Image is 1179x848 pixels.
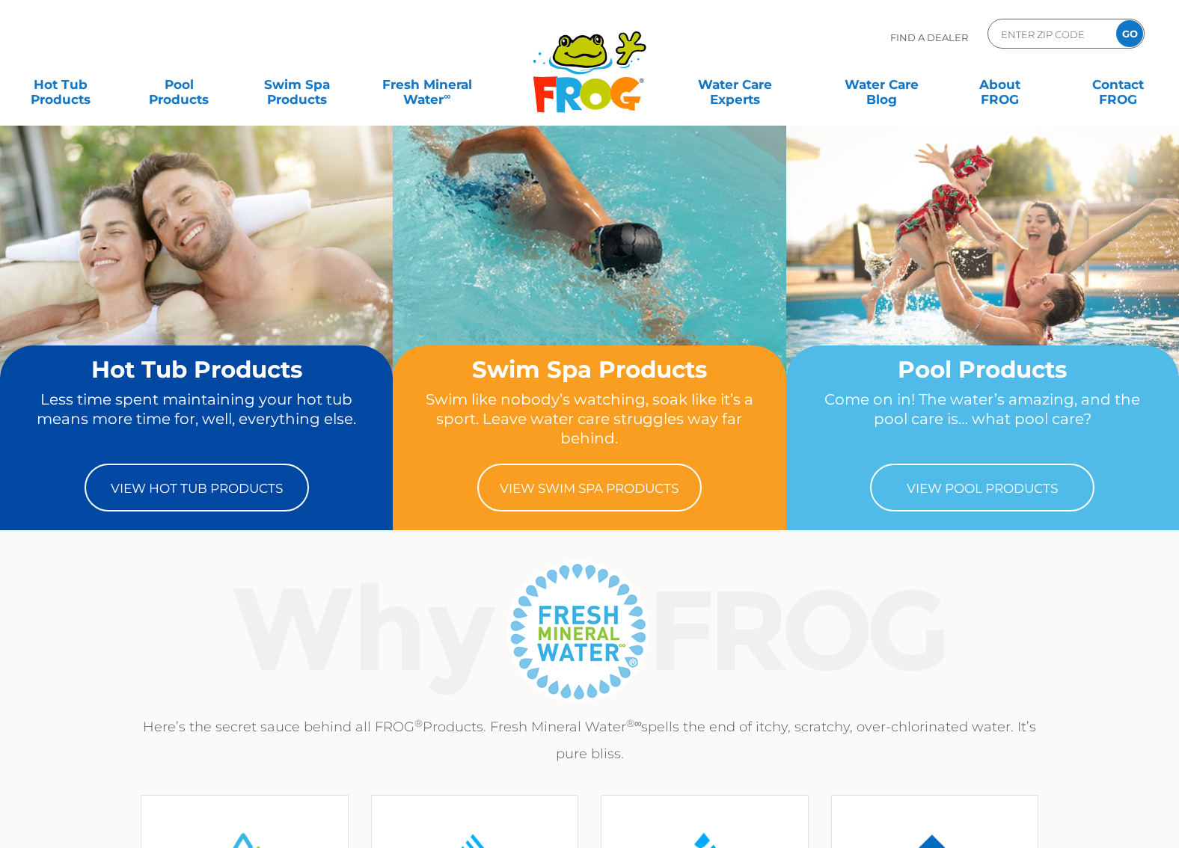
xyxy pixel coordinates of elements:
a: AboutFROG [954,70,1046,99]
a: Swim SpaProducts [251,70,343,99]
a: View Hot Tub Products [85,464,309,511]
sup: ® [414,717,423,729]
img: home-banner-swim-spa-short [393,125,786,418]
a: View Swim Spa Products [477,464,702,511]
a: Water CareBlog [836,70,928,99]
a: Fresh MineralWater∞ [370,70,485,99]
input: GO [1116,20,1143,47]
h2: Swim Spa Products [421,357,757,382]
h2: Pool Products [815,357,1151,382]
sup: ®∞ [626,717,642,729]
img: home-banner-pool-short [786,125,1179,418]
a: Water CareExperts [660,70,809,99]
a: Hot TubProducts [15,70,107,99]
h2: Hot Tub Products [28,357,364,382]
a: View Pool Products [870,464,1094,511]
a: PoolProducts [133,70,225,99]
p: Here’s the secret sauce behind all FROG Products. Fresh Mineral Water spells the end of itchy, sc... [129,713,1050,767]
sup: ∞ [444,90,450,102]
p: Less time spent maintaining your hot tub means more time for, well, everything else. [28,390,364,449]
p: Swim like nobody’s watching, soak like it’s a sport. Leave water care struggles way far behind. [421,390,757,449]
p: Come on in! The water’s amazing, and the pool care is… what pool care? [815,390,1151,449]
img: Why Frog [203,556,976,706]
a: ContactFROG [1072,70,1164,99]
p: Find A Dealer [890,19,968,56]
input: Zip Code Form [999,23,1100,45]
